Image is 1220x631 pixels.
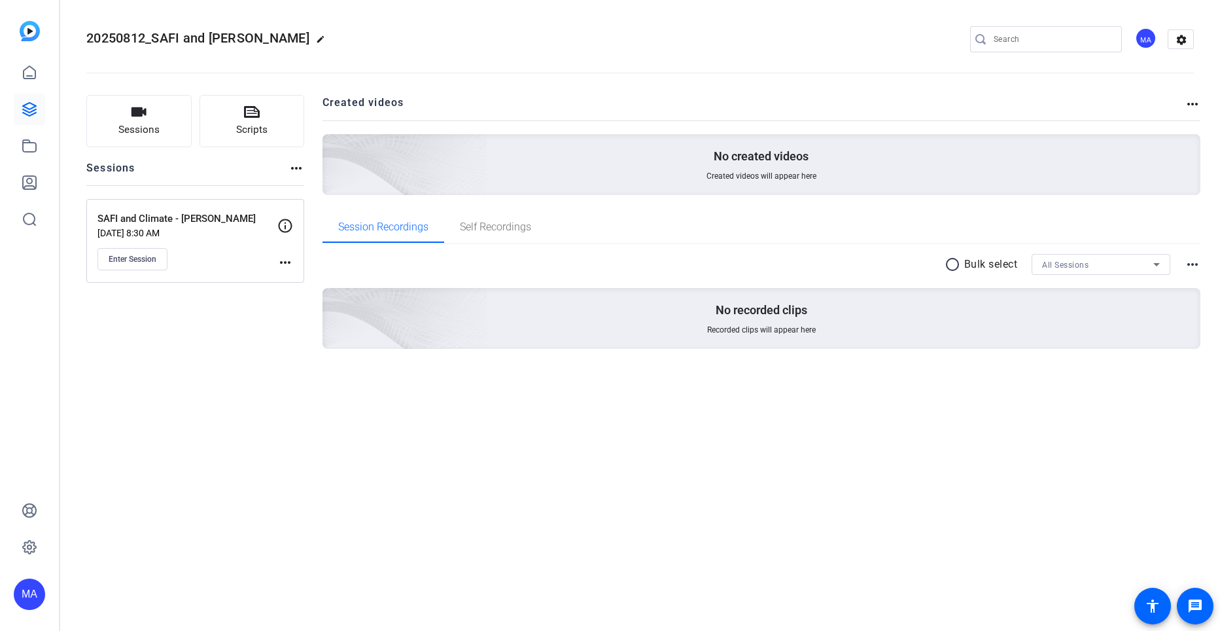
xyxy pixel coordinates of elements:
[1135,27,1158,50] ngx-avatar: Miranda Adekoje
[1185,96,1200,112] mat-icon: more_horiz
[97,248,167,270] button: Enter Session
[109,254,156,264] span: Enter Session
[1145,598,1160,614] mat-icon: accessibility
[14,579,45,610] div: MA
[277,255,293,270] mat-icon: more_horiz
[86,95,192,147] button: Sessions
[1168,30,1194,50] mat-icon: settings
[1135,27,1157,49] div: MA
[20,21,40,41] img: blue-gradient.svg
[236,122,268,137] span: Scripts
[288,160,304,176] mat-icon: more_horiz
[714,149,809,164] p: No created videos
[1185,257,1200,272] mat-icon: more_horiz
[994,31,1111,47] input: Search
[200,95,305,147] button: Scripts
[97,211,277,226] p: SAFI and Climate - [PERSON_NAME]
[316,35,332,50] mat-icon: edit
[338,222,428,232] span: Session Recordings
[707,325,816,335] span: Recorded clips will appear here
[86,30,309,46] span: 20250812_SAFI and [PERSON_NAME]
[97,228,277,238] p: [DATE] 8:30 AM
[322,95,1185,120] h2: Created videos
[460,222,531,232] span: Self Recordings
[176,5,488,289] img: Creted videos background
[706,171,816,181] span: Created videos will appear here
[86,160,135,185] h2: Sessions
[1187,598,1203,614] mat-icon: message
[118,122,160,137] span: Sessions
[1042,261,1089,270] span: All Sessions
[716,302,807,318] p: No recorded clips
[945,257,964,272] mat-icon: radio_button_unchecked
[964,257,1018,272] p: Bulk select
[176,158,488,442] img: embarkstudio-empty-session.png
